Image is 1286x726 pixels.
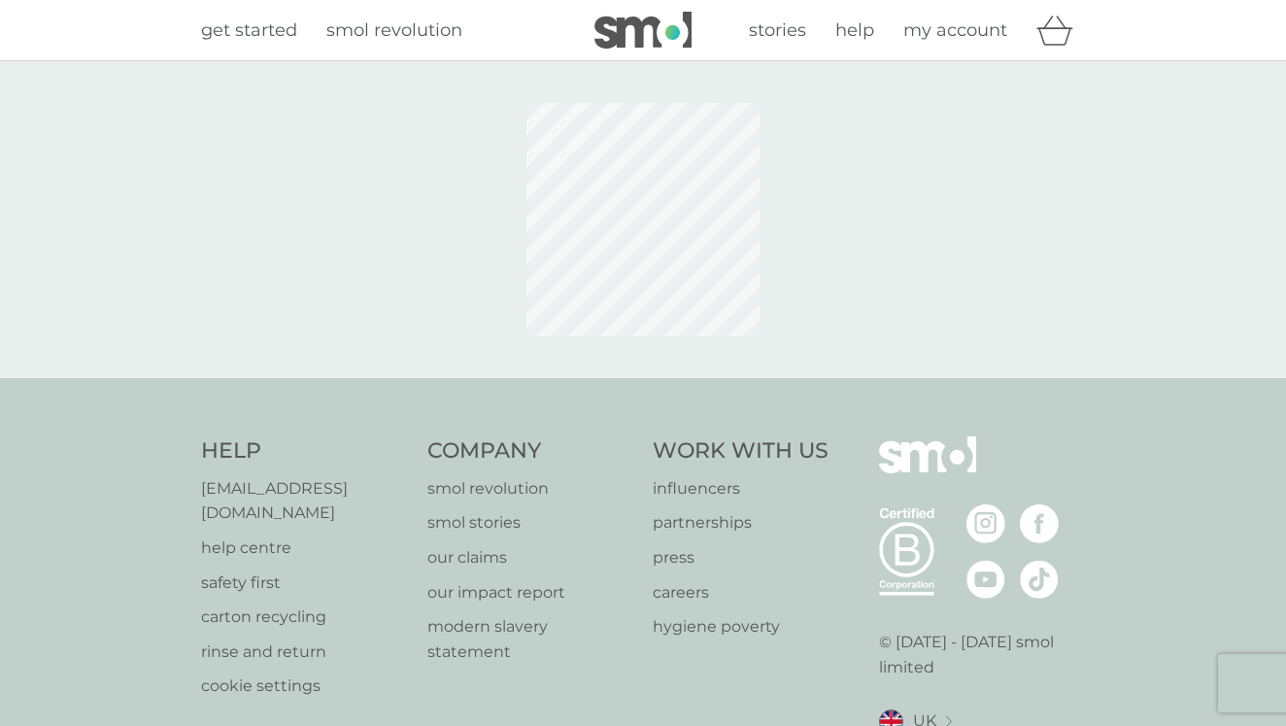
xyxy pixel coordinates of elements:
[879,436,976,502] img: smol
[427,614,634,664] a: modern slavery statement
[749,17,806,45] a: stories
[903,17,1007,45] a: my account
[201,436,408,467] h4: Help
[835,17,874,45] a: help
[653,580,829,605] a: careers
[427,545,634,570] a: our claims
[201,476,408,526] a: [EMAIL_ADDRESS][DOMAIN_NAME]
[326,17,462,45] a: smol revolution
[653,614,829,640] a: hygiene poverty
[594,12,692,49] img: smol
[427,476,634,501] a: smol revolution
[201,570,408,596] a: safety first
[1020,560,1059,599] img: visit the smol Tiktok page
[201,17,297,45] a: get started
[201,536,408,561] a: help centre
[427,510,634,536] a: smol stories
[326,19,462,41] span: smol revolution
[653,436,829,467] h4: Work With Us
[966,560,1005,599] img: visit the smol Youtube page
[653,510,829,536] a: partnerships
[201,605,408,630] a: carton recycling
[1020,504,1059,543] img: visit the smol Facebook page
[427,580,634,605] a: our impact report
[1036,11,1085,50] div: basket
[966,504,1005,543] img: visit the smol Instagram page
[427,436,634,467] h4: Company
[653,476,829,501] a: influencers
[749,19,806,41] span: stories
[201,19,297,41] span: get started
[903,19,1007,41] span: my account
[879,630,1086,679] p: © [DATE] - [DATE] smol limited
[201,640,408,665] a: rinse and return
[201,674,408,699] a: cookie settings
[653,545,829,570] a: press
[835,19,874,41] span: help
